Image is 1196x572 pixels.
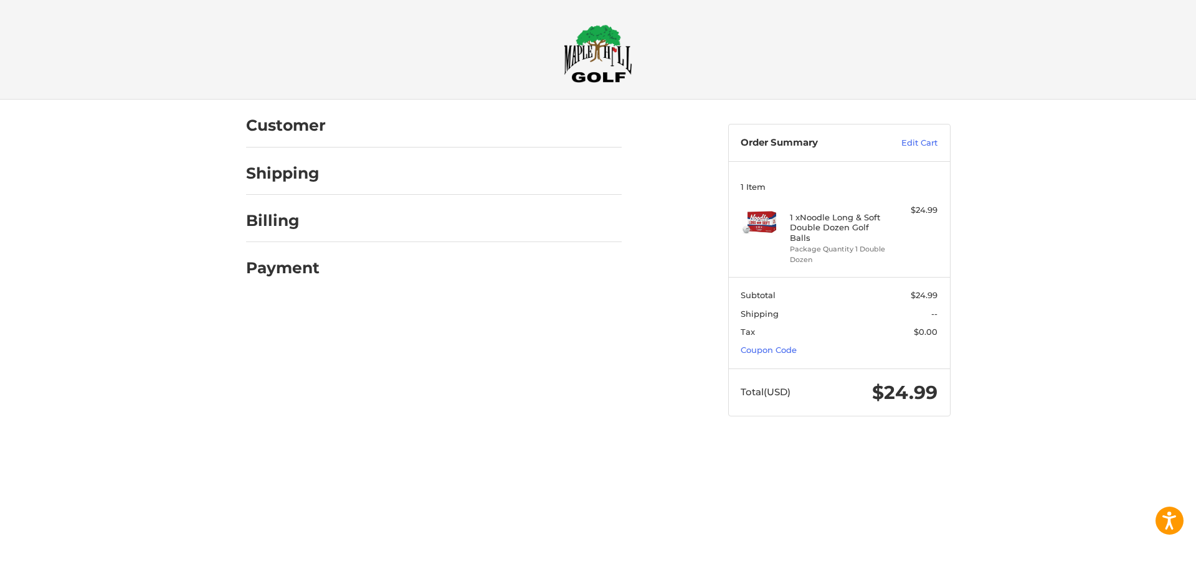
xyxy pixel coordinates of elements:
li: Package Quantity 1 Double Dozen [790,244,885,265]
h2: Shipping [246,164,320,183]
span: $24.99 [872,381,937,404]
div: $24.99 [888,204,937,217]
img: Maple Hill Golf [564,24,632,83]
span: Tax [741,327,755,337]
h2: Payment [246,258,320,278]
a: Coupon Code [741,345,797,355]
span: Subtotal [741,290,776,300]
h4: 1 x Noodle Long & Soft Double Dozen Golf Balls [790,212,885,243]
span: -- [931,309,937,319]
a: Edit Cart [875,137,937,149]
h3: Order Summary [741,137,875,149]
h3: 1 Item [741,182,937,192]
span: Total (USD) [741,386,790,398]
h2: Billing [246,211,319,230]
iframe: Gorgias live chat messenger [12,518,148,560]
iframe: Google Customer Reviews [1093,538,1196,572]
span: $0.00 [914,327,937,337]
span: $24.99 [911,290,937,300]
h2: Customer [246,116,326,135]
span: Shipping [741,309,779,319]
